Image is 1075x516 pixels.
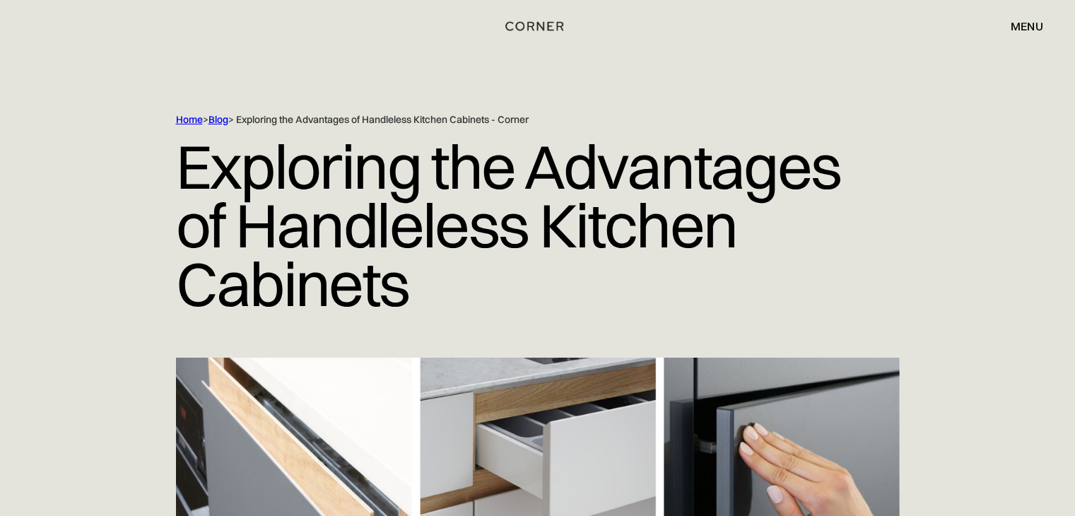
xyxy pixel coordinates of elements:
a: home [499,17,577,35]
h1: Exploring the Advantages of Handleless Kitchen Cabinets [176,127,900,324]
div: menu [1011,20,1043,32]
a: Blog [208,113,228,126]
div: menu [997,14,1043,38]
div: > > Exploring the Advantages of Handleless Kitchen Cabinets - Corner [176,113,840,127]
a: Home [176,113,203,126]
